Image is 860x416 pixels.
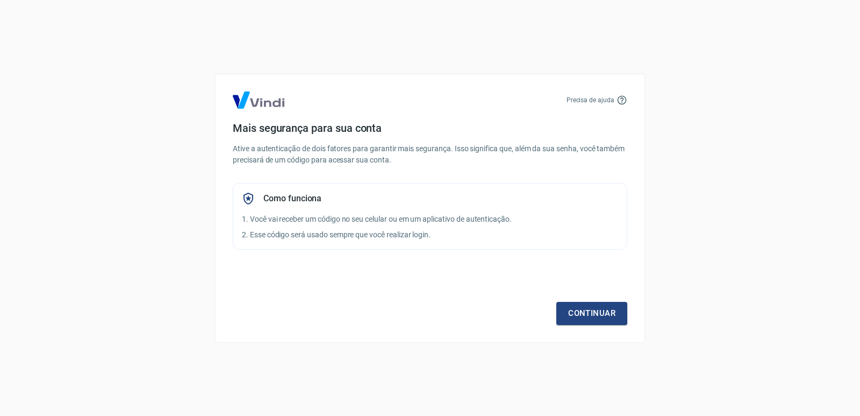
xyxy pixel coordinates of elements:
h4: Mais segurança para sua conta [233,122,627,135]
h5: Como funciona [263,193,321,204]
p: 2. Esse código será usado sempre que você realizar login. [242,229,618,241]
p: Ative a autenticação de dois fatores para garantir mais segurança. Isso significa que, além da su... [233,143,627,166]
img: Logo Vind [233,91,284,109]
p: 1. Você vai receber um código no seu celular ou em um aplicativo de autenticação. [242,214,618,225]
p: Precisa de ajuda [567,95,614,105]
a: Continuar [556,302,627,325]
